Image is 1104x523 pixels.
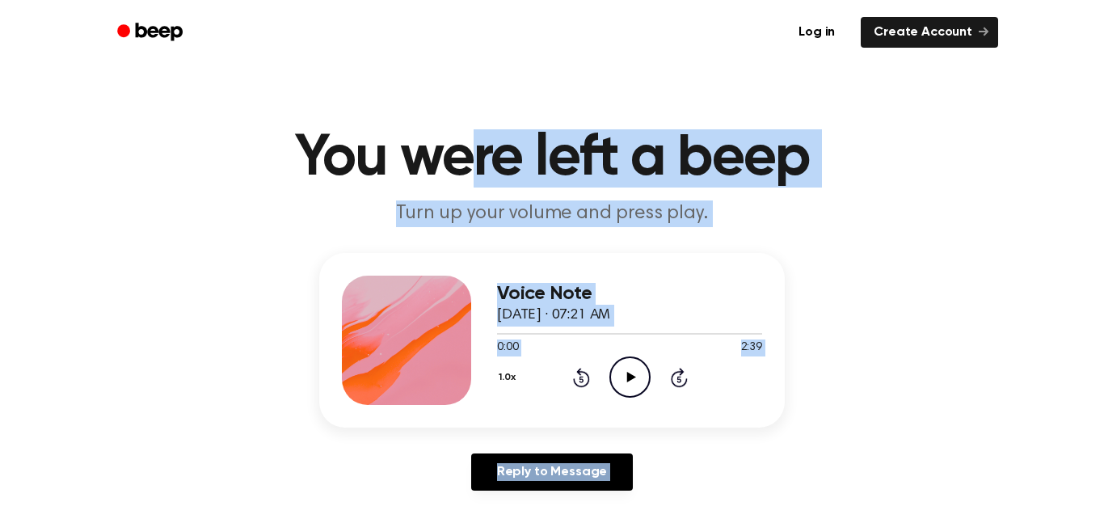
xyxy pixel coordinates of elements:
[106,17,197,49] a: Beep
[497,340,518,356] span: 0:00
[497,308,610,323] span: [DATE] · 07:21 AM
[497,283,762,305] h3: Voice Note
[741,340,762,356] span: 2:39
[471,453,633,491] a: Reply to Message
[138,129,966,188] h1: You were left a beep
[242,200,862,227] p: Turn up your volume and press play.
[861,17,998,48] a: Create Account
[782,14,851,51] a: Log in
[497,364,521,391] button: 1.0x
